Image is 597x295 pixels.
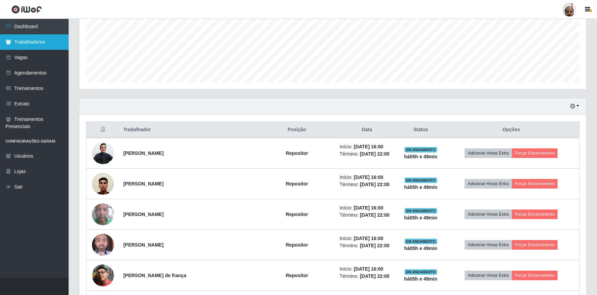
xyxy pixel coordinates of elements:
button: Forçar Encerramento [512,148,558,158]
img: 1718556919128.jpeg [92,230,114,259]
time: [DATE] 16:00 [354,174,383,180]
span: EM ANDAMENTO [405,269,437,275]
img: 1723577466602.jpeg [92,195,114,234]
span: EM ANDAMENTO [405,239,437,244]
time: [DATE] 22:00 [360,243,389,248]
button: Forçar Encerramento [512,179,558,189]
button: Adicionar Horas Extra [465,179,512,189]
time: [DATE] 16:00 [354,266,383,272]
img: CoreUI Logo [11,5,42,14]
strong: Repositor [286,273,308,278]
strong: Repositor [286,181,308,186]
th: Posição [258,122,336,138]
li: Início: [340,204,394,212]
li: Término: [340,181,394,188]
span: EM ANDAMENTO [405,147,437,152]
button: Forçar Encerramento [512,271,558,280]
button: Adicionar Horas Extra [465,209,512,219]
button: Adicionar Horas Extra [465,271,512,280]
button: Forçar Encerramento [512,209,558,219]
strong: [PERSON_NAME] [123,150,163,156]
strong: Repositor [286,150,308,156]
strong: há 05 h e 49 min [404,184,437,190]
li: Término: [340,273,394,280]
li: Término: [340,242,394,249]
li: Início: [340,265,394,273]
li: Término: [340,212,394,219]
button: Adicionar Horas Extra [465,148,512,158]
img: 1625782717345.jpeg [92,141,114,165]
span: EM ANDAMENTO [405,208,437,214]
strong: [PERSON_NAME] [123,242,163,248]
th: Data [336,122,398,138]
img: 1749171143846.jpeg [92,169,114,198]
strong: Repositor [286,242,308,248]
button: Adicionar Horas Extra [465,240,512,250]
li: Início: [340,174,394,181]
time: [DATE] 16:00 [354,236,383,241]
strong: há 05 h e 49 min [404,154,437,159]
th: Opções [443,122,580,138]
th: Trabalhador [119,122,258,138]
strong: Repositor [286,212,308,217]
strong: há 05 h e 49 min [404,215,437,220]
button: Forçar Encerramento [512,240,558,250]
time: [DATE] 22:00 [360,151,389,157]
strong: há 05 h e 49 min [404,276,437,282]
strong: [PERSON_NAME] [123,181,163,186]
time: [DATE] 16:00 [354,144,383,149]
strong: [PERSON_NAME] [123,212,163,217]
time: [DATE] 16:00 [354,205,383,211]
img: 1753124786155.jpeg [92,264,114,286]
li: Término: [340,150,394,158]
time: [DATE] 22:00 [360,182,389,187]
span: EM ANDAMENTO [405,178,437,183]
th: Status [398,122,443,138]
li: Início: [340,235,394,242]
time: [DATE] 22:00 [360,212,389,218]
strong: [PERSON_NAME] de frança [123,273,186,278]
time: [DATE] 22:00 [360,273,389,279]
li: Início: [340,143,394,150]
strong: há 05 h e 49 min [404,246,437,251]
